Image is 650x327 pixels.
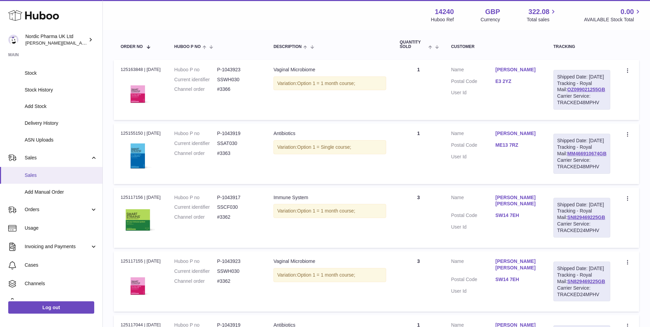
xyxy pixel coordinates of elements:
dt: Huboo P no [174,130,217,137]
a: [PERSON_NAME] [495,66,540,73]
dt: Huboo P no [174,66,217,73]
dt: User Id [451,224,495,230]
a: ME13 7RZ [495,142,540,148]
span: Option 1 = 1 month course; [297,81,355,86]
span: Delivery History [25,120,97,126]
div: Variation: [273,140,386,154]
img: 2.png [121,139,155,173]
div: Carrier Service: TRACKED24MPHV [557,285,606,298]
a: Log out [8,301,94,314]
a: SN829469225GB [567,279,605,284]
span: Cases [25,262,97,268]
dt: Postal Code [451,78,495,86]
span: [PERSON_NAME][EMAIL_ADDRESS][DOMAIN_NAME] [25,40,137,46]
div: Shipped Date: [DATE] [557,265,606,272]
span: Orders [25,206,90,213]
dd: #3366 [217,86,260,93]
dt: Name [451,194,495,209]
a: 322.08 Total sales [527,7,557,23]
div: Carrier Service: TRACKED48MPHV [557,157,606,170]
span: Quantity Sold [400,40,427,49]
span: Option 1 = Single course; [297,144,351,150]
span: 0.00 [621,7,634,16]
dd: #3362 [217,214,260,220]
span: AVAILABLE Stock Total [584,16,642,23]
dt: Name [451,258,495,273]
a: SW14 7EH [495,276,540,283]
div: Carrier Service: TRACKED24MPHV [557,221,606,234]
div: Tracking - Royal Mail: [553,70,610,110]
div: Variation: [273,76,386,90]
dd: P-1043917 [217,194,260,201]
td: 3 [393,187,444,248]
div: Shipped Date: [DATE] [557,137,606,144]
dt: Postal Code [451,276,495,284]
dd: SSWH030 [217,76,260,83]
span: Option 1 = 1 month course; [297,208,355,214]
dt: Current identifier [174,204,217,210]
div: Immune System [273,194,386,201]
td: 1 [393,60,444,120]
dt: User Id [451,154,495,160]
div: Tracking - Royal Mail: [553,134,610,173]
img: joe.plant@parapharmdev.com [8,35,19,45]
span: Option 1 = 1 month course; [297,272,355,278]
dt: User Id [451,89,495,96]
dt: User Id [451,288,495,294]
strong: GBP [485,7,500,16]
dt: Current identifier [174,268,217,275]
span: Settings [25,299,97,305]
a: OZ099021255GB [567,87,605,92]
span: Usage [25,225,97,231]
dt: Postal Code [451,142,495,150]
div: Tracking - Royal Mail: [553,198,610,238]
dt: Channel order [174,278,217,284]
span: Description [273,45,302,49]
dt: Channel order [174,86,217,93]
td: 3 [393,251,444,312]
span: Channels [25,280,97,287]
dd: SSCF030 [217,204,260,210]
a: 0.00 AVAILABLE Stock Total [584,7,642,23]
dt: Postal Code [451,212,495,220]
img: Vaginal_Microbiome_30Capsules_FrontFace.png [121,75,155,109]
div: Customer [451,45,540,49]
dt: Name [451,130,495,138]
span: Stock History [25,87,97,93]
div: Antibiotics [273,130,386,137]
a: E3 2YZ [495,78,540,85]
div: 125163848 | [DATE] [121,66,161,73]
td: 1 [393,123,444,184]
span: Add Stock [25,103,97,110]
div: Tracking - Royal Mail: [553,262,610,301]
dt: Channel order [174,150,217,157]
div: Variation: [273,268,386,282]
a: MM466910674GB [567,151,606,156]
span: 322.08 [528,7,549,16]
div: Tracking [553,45,610,49]
strong: 14240 [435,7,454,16]
a: SN829469225GB [567,215,605,220]
a: [PERSON_NAME] [PERSON_NAME] [495,258,540,271]
span: Add Manual Order [25,189,97,195]
span: Sales [25,172,97,179]
dt: Current identifier [174,76,217,83]
a: SW14 7EH [495,212,540,219]
div: Shipped Date: [DATE] [557,202,606,208]
span: Huboo P no [174,45,201,49]
div: Vaginal Microbiome [273,258,386,265]
a: [PERSON_NAME] [495,130,540,137]
dt: Current identifier [174,140,217,147]
a: [PERSON_NAME] [PERSON_NAME] [495,194,540,207]
dd: #3362 [217,278,260,284]
div: Currency [481,16,500,23]
span: Invoicing and Payments [25,243,90,250]
div: Vaginal Microbiome [273,66,386,73]
dt: Channel order [174,214,217,220]
dt: Huboo P no [174,258,217,265]
span: Sales [25,155,90,161]
div: Huboo Ref [431,16,454,23]
span: ASN Uploads [25,137,97,143]
dd: SSAT030 [217,140,260,147]
div: Shipped Date: [DATE] [557,74,606,80]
